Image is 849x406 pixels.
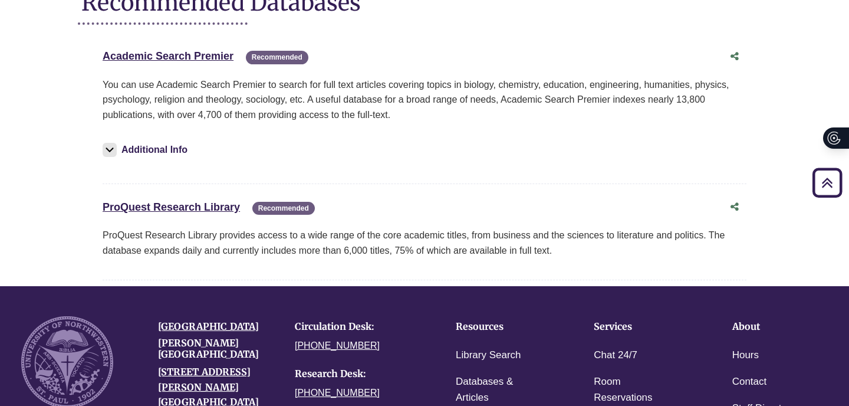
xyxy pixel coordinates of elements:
[158,320,259,332] a: [GEOGRAPHIC_DATA]
[246,51,308,64] span: Recommended
[594,347,637,364] a: Chat 24/7
[456,321,542,332] h4: Resources
[252,202,315,215] span: Recommended
[808,175,846,191] a: Back to Top
[103,142,191,158] button: Additional Info
[295,321,417,332] h4: Circulation Desk:
[103,201,240,213] a: ProQuest Research Library
[456,347,521,364] a: Library Search
[103,50,233,62] a: Academic Search Premier
[723,196,746,218] button: Share this database
[295,368,417,379] h4: Research Desk:
[732,347,759,364] a: Hours
[158,338,281,360] h4: [PERSON_NAME][GEOGRAPHIC_DATA]
[732,321,818,332] h4: About
[732,374,767,391] a: Contact
[103,77,746,123] p: You can use Academic Search Premier to search for full text articles covering topics in biology, ...
[723,45,746,68] button: Share this database
[295,340,380,351] a: [PHONE_NUMBER]
[103,228,746,258] p: ProQuest Research Library provides access to a wide range of the core academic titles, from busin...
[594,321,680,332] h4: Services
[295,388,380,398] a: [PHONE_NUMBER]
